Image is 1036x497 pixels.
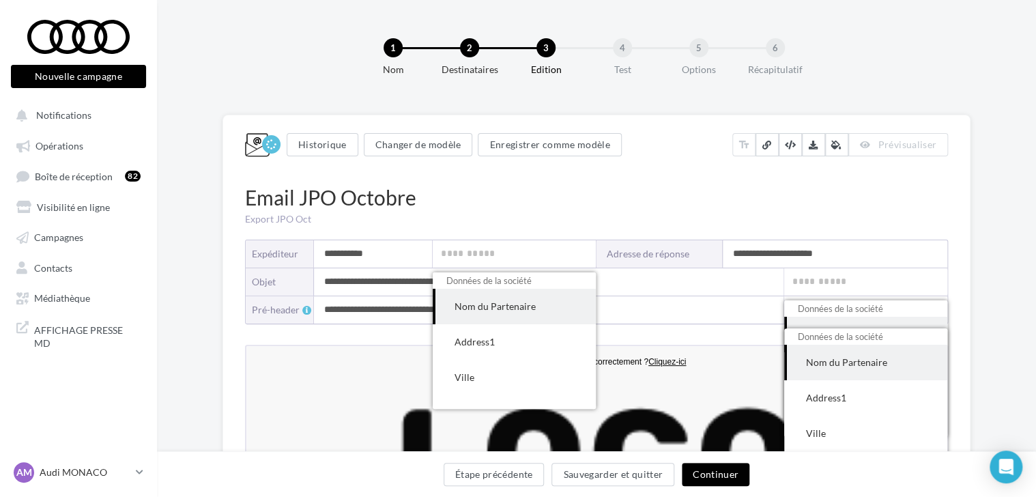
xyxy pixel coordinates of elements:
div: Ville [455,371,574,384]
a: AM Audi MONACO [11,459,146,485]
span: Visibilité en ligne [37,201,110,212]
a: Opérations [8,132,149,157]
span: Contacts [34,261,72,273]
img: img-logo.png [145,28,555,205]
div: 2 [460,38,479,57]
div: Données de la société [433,272,596,289]
div: Export JPO Oct [245,212,948,226]
button: Continuer [682,463,749,486]
a: Cliquez-ici [402,10,440,20]
div: Enregistrement en cours [262,135,280,154]
div: 1 [384,38,403,57]
div: 82 [125,171,141,182]
input: Select box [432,240,596,268]
div: 5 [689,38,708,57]
div: Destinataires [426,63,513,76]
button: Enregistrer comme modèle [478,133,621,156]
div: Email JPO Octobre [245,183,948,212]
button: Changer de modèle [364,133,473,156]
span: Maecenas sed ante pellentesque, posuere leo id, eleifend dolor. Class aptent taciti sociosqu ad l... [160,427,533,476]
div: 4 [613,38,632,57]
a: AFFICHAGE PRESSE MD [8,315,149,356]
div: Pré-header [252,303,314,317]
button: Nouvelle campagne [11,65,146,88]
span: Opérations [35,140,83,152]
span: Notifications [36,109,91,121]
div: Options [655,63,743,76]
button: Sauvegarder et quitter [551,463,674,486]
a: Boîte de réception82 [8,163,149,188]
button: Étape précédente [444,463,545,486]
div: objet [252,275,303,289]
div: Données de la société [784,300,947,317]
p: Audi MONACO [40,466,130,479]
span: L'email ne s'affiche pas correctement ? [261,11,402,20]
span: Prévisualiser [878,139,936,150]
a: Médiathèque [8,285,149,309]
span: Boîte de réception [35,170,113,182]
div: Récapitulatif [732,63,819,76]
div: Nom [349,63,437,76]
div: Nom du Partenaire [455,300,574,313]
label: Adresse de réponse [596,240,723,268]
div: Nom du Partenaire [806,356,925,369]
input: Select box [783,268,947,296]
a: Visibilité en ligne [8,194,149,218]
div: Ville [806,427,925,440]
div: Adresse Email Utilisateur [455,406,574,420]
div: Open Intercom Messenger [990,451,1022,483]
img: img-full-width-THIN-600.jpg [145,279,555,407]
div: Données de la société [784,328,947,345]
a: Contacts [8,255,149,279]
div: 6 [766,38,785,57]
button: Historique [287,133,358,156]
input: Select box [783,296,947,324]
a: Campagnes [8,224,149,248]
div: Address1 [806,391,925,405]
span: Consectetur adipiscing elit. Ut mattis [257,222,444,236]
div: 3 [536,38,556,57]
button: Prévisualiser [848,133,948,156]
button: text_fields [732,133,756,156]
div: Address1 [455,335,574,349]
div: Edition [502,63,590,76]
span: AM [16,466,32,479]
i: text_fields [738,138,750,152]
div: Expéditeur [252,247,303,261]
div: Test [579,63,666,76]
u: Cliquez-ici [402,11,440,20]
span: Médiathèque [34,292,90,304]
span: Lorem ipsum dolor sit amet [207,236,493,261]
span: AFFICHAGE PRESSE MD [34,321,141,350]
button: Notifications [8,102,143,127]
span: Campagnes [34,231,83,243]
